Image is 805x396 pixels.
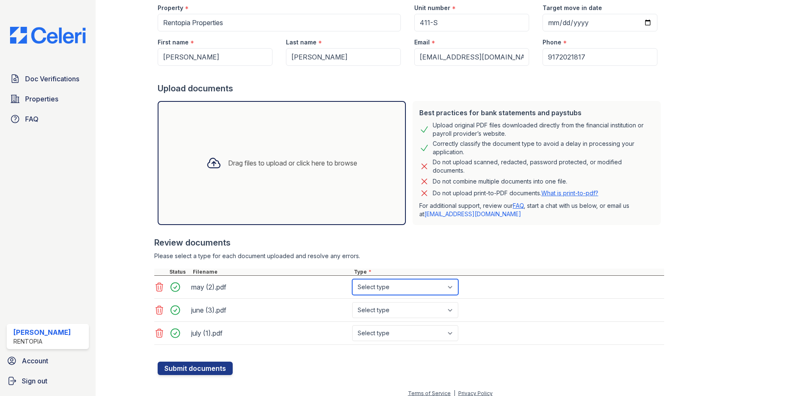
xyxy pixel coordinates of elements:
[13,337,71,346] div: Rentopia
[433,140,654,156] div: Correctly classify the document type to avoid a delay in processing your application.
[25,74,79,84] span: Doc Verifications
[13,327,71,337] div: [PERSON_NAME]
[191,269,352,275] div: Filename
[154,252,664,260] div: Please select a type for each document uploaded and resolve any errors.
[191,303,349,317] div: june (3).pdf
[25,94,58,104] span: Properties
[158,38,189,47] label: First name
[158,83,664,94] div: Upload documents
[419,202,654,218] p: For additional support, review our , start a chat with us below, or email us at
[22,356,48,366] span: Account
[352,269,664,275] div: Type
[3,27,92,44] img: CE_Logo_Blue-a8612792a0a2168367f1c8372b55b34899dd931a85d93a1a3d3e32e68fde9ad4.png
[191,326,349,340] div: july (1).pdf
[543,4,602,12] label: Target move in date
[158,362,233,375] button: Submit documents
[513,202,524,209] a: FAQ
[7,111,89,127] a: FAQ
[424,210,521,217] a: [EMAIL_ADDRESS][DOMAIN_NAME]
[168,269,191,275] div: Status
[286,38,317,47] label: Last name
[7,91,89,107] a: Properties
[7,70,89,87] a: Doc Verifications
[414,38,430,47] label: Email
[541,189,598,197] a: What is print-to-pdf?
[3,373,92,389] a: Sign out
[228,158,357,168] div: Drag files to upload or click here to browse
[433,176,567,186] div: Do not combine multiple documents into one file.
[543,38,561,47] label: Phone
[433,158,654,175] div: Do not upload scanned, redacted, password protected, or modified documents.
[22,376,47,386] span: Sign out
[191,280,349,294] div: may (2).pdf
[158,4,183,12] label: Property
[414,4,450,12] label: Unit number
[25,114,39,124] span: FAQ
[419,108,654,118] div: Best practices for bank statements and paystubs
[433,189,598,197] p: Do not upload print-to-PDF documents.
[3,352,92,369] a: Account
[154,237,664,248] div: Review documents
[433,121,654,138] div: Upload original PDF files downloaded directly from the financial institution or payroll provider’...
